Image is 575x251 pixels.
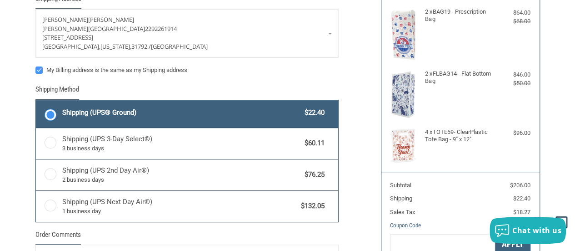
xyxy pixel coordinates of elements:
h4: 4 x TOTE69- ClearPlastic Tote Bag - 9" x 12" [425,128,493,143]
label: My Billing address is the same as my Shipping address [35,67,339,74]
div: $64.00 [495,8,530,17]
span: $76.25 [300,169,325,180]
span: [PERSON_NAME] [88,15,134,24]
span: 3 business days [62,144,300,153]
span: [PERSON_NAME][GEOGRAPHIC_DATA] [42,25,145,33]
span: $132.05 [297,201,325,211]
span: $22.40 [300,108,325,118]
span: Shipping (UPS® Ground) [62,108,300,118]
div: $96.00 [495,128,530,138]
h4: 2 x BAG19 - Prescription Bag [425,8,493,23]
span: [GEOGRAPHIC_DATA] [151,42,208,51]
span: 31792 / [131,42,151,51]
h4: 2 x FLBAG14 - Flat Bottom Bag [425,70,493,85]
span: Subtotal [390,182,411,189]
div: $46.00 [495,70,530,79]
span: Shipping (UPS 3-Day Select®) [62,134,300,153]
span: Shipping [390,195,412,202]
span: Shipping (UPS 2nd Day Air®) [62,165,300,184]
span: [GEOGRAPHIC_DATA], [42,42,100,51]
a: Enter or select a different address [36,9,338,57]
legend: Order Comments [35,230,81,245]
span: $206.00 [510,182,530,189]
span: $22.40 [513,195,530,202]
span: [STREET_ADDRESS] [42,33,93,41]
span: [US_STATE], [100,42,131,51]
a: Coupon Code [390,222,421,229]
legend: Shipping Method [35,84,79,99]
span: [PERSON_NAME] [42,15,88,24]
span: 1 business day [62,207,297,216]
span: $18.27 [513,209,530,215]
span: Shipping (UPS Next Day Air®) [62,197,297,216]
span: 2292261914 [145,25,177,33]
div: $68.00 [495,17,530,26]
button: Chat with us [490,217,566,244]
span: Chat with us [512,225,561,236]
div: $50.00 [495,79,530,88]
span: Sales Tax [390,209,415,215]
span: $60.11 [300,138,325,149]
span: 2 business days [62,175,300,184]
